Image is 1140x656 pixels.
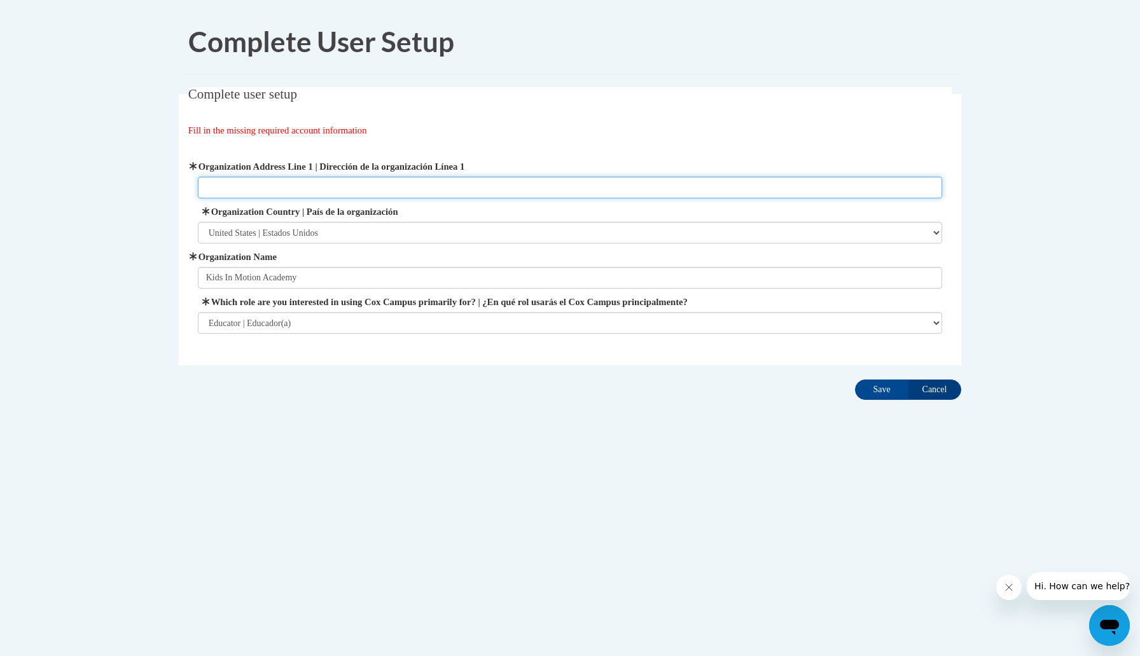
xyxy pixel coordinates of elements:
[198,250,943,264] label: Organization Name
[198,295,943,309] label: Which role are you interested in using Cox Campus primarily for? | ¿En qué rol usarás el Cox Camp...
[188,86,297,102] span: Complete user setup
[198,267,943,289] input: Metadata input
[1089,605,1130,646] iframe: Button to launch messaging window
[198,177,943,198] input: Metadata input
[996,575,1022,600] iframe: Close message
[855,379,908,400] input: Save
[198,205,943,219] label: Organization Country | País de la organización
[188,25,454,58] span: Complete User Setup
[188,125,367,135] span: Fill in the missing required account information
[198,160,943,174] label: Organization Address Line 1 | Dirección de la organización Línea 1
[908,379,961,400] input: Cancel
[1027,572,1130,600] iframe: Message from company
